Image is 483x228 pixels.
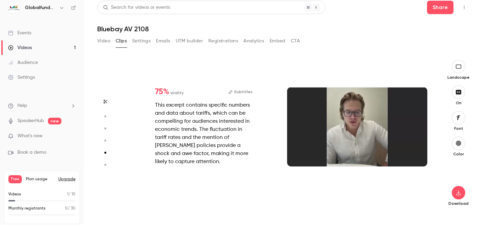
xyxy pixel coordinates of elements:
[8,191,21,197] p: Videos
[65,205,75,212] p: / 30
[447,75,470,80] p: Landscape
[17,132,43,140] span: What's new
[132,36,151,46] button: Settings
[97,36,110,46] button: Video
[8,44,32,51] div: Videos
[155,88,169,96] span: 75 %
[427,1,453,14] button: Share
[48,118,61,124] span: new
[244,36,264,46] button: Analytics
[25,4,56,11] h6: Globalfundmedia
[176,36,203,46] button: UTM builder
[17,117,44,124] a: SpeakerHub
[228,88,253,96] button: Subtitles
[97,25,470,33] h1: Bluebay AV 2108
[8,30,31,36] div: Events
[67,192,68,196] span: 1
[208,36,238,46] button: Registrations
[8,59,38,66] div: Audience
[448,201,469,206] p: Download
[170,90,183,96] span: virality
[65,206,68,211] span: 0
[448,126,469,131] p: Font
[103,4,170,11] div: Search for videos or events
[26,177,54,182] span: Plan usage
[67,191,75,197] p: / 10
[8,2,19,13] img: Globalfundmedia
[155,101,253,166] div: This excerpt contains specific numbers and data about tariffs, which can be compelling for audien...
[156,36,170,46] button: Emails
[270,36,285,46] button: Embed
[8,102,76,109] li: help-dropdown-opener
[116,36,127,46] button: Clips
[17,102,27,109] span: Help
[8,74,35,81] div: Settings
[8,175,22,183] span: Free
[459,2,470,13] button: Top Bar Actions
[291,36,300,46] button: CTA
[448,100,469,106] p: On
[17,149,46,156] span: Book a demo
[68,133,76,139] iframe: Noticeable Trigger
[58,177,75,182] button: Upgrade
[448,151,469,157] p: Color
[8,205,46,212] p: Monthly registrants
